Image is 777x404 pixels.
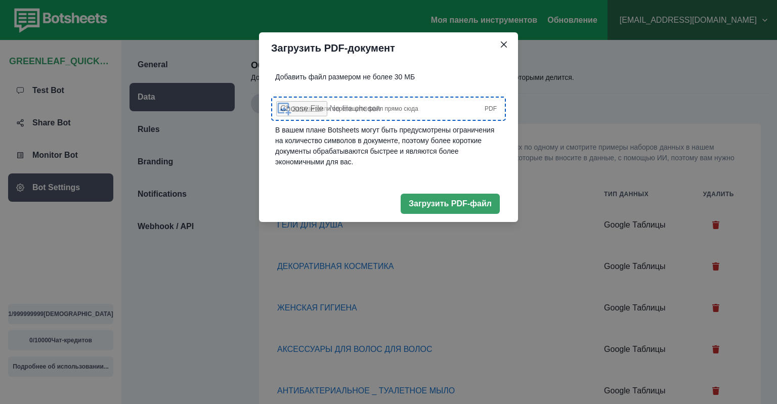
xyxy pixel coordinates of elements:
[401,194,500,214] button: Загрузить PDF-файл
[485,104,497,113] span: types: PDF
[271,68,506,86] p: Добавить файл размером не более 30 МБ
[292,104,418,113] span: или перетащите файл прямо сюда
[496,36,512,53] button: Close
[259,32,518,64] header: Загрузить PDF-документ
[271,121,506,171] p: В вашем плане Botsheets могут быть предусмотрены ограничения на количество символов в документе, ...
[292,105,320,112] span: Загрузите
